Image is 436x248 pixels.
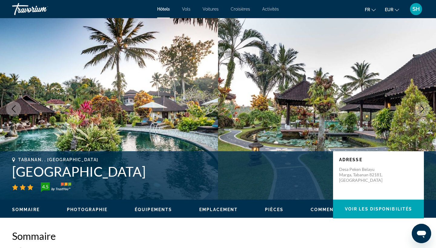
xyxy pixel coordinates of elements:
span: Photographie [67,207,107,212]
a: Travorium [12,1,73,17]
button: Emplacement [199,207,238,212]
span: Commentaires [311,207,352,212]
iframe: Bouton de lancement de la fenêtre de messagerie [412,224,431,243]
span: Sommaire [12,207,40,212]
button: Commentaires [311,207,352,212]
span: Emplacement [199,207,238,212]
img: trustyou-badge-hor.svg [41,182,71,192]
span: Tabanan, , [GEOGRAPHIC_DATA] [18,157,98,162]
button: Équipements [135,207,172,212]
div: 4.5 [39,183,51,190]
button: Previous image [6,101,21,116]
p: Desa Peken Belayu Marga, Tabanan 82181, [GEOGRAPHIC_DATA] [339,167,388,183]
button: Next image [415,101,430,116]
span: Équipements [135,207,172,212]
a: Vols [182,7,190,11]
button: User Menu [408,3,424,15]
span: fr [365,7,370,12]
button: Voir les disponibilités [333,200,424,218]
a: Croisières [231,7,250,11]
span: Voir les disponibilités [345,207,412,211]
p: Adresse [339,157,418,162]
span: EUR [385,7,393,12]
span: Pièces [265,207,283,212]
span: SH [412,6,420,12]
a: Activités [262,7,279,11]
a: Voitures [203,7,219,11]
button: Pièces [265,207,283,212]
button: Change language [365,5,376,14]
button: Change currency [385,5,399,14]
h2: Sommaire [12,230,424,242]
a: Hôtels [157,7,170,11]
button: Sommaire [12,207,40,212]
h1: [GEOGRAPHIC_DATA] [12,164,327,179]
button: Photographie [67,207,107,212]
